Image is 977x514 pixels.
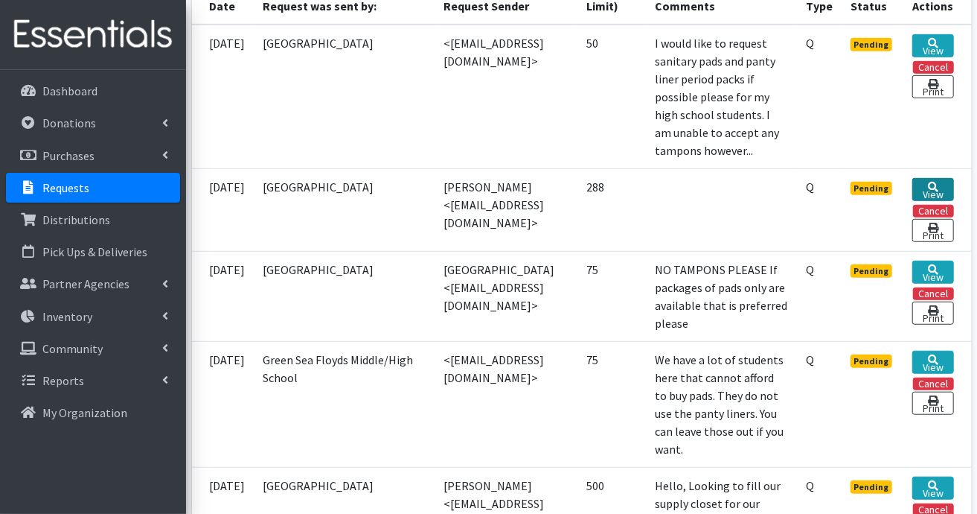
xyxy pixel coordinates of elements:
[6,10,180,60] img: HumanEssentials
[912,178,953,201] a: View
[851,182,893,195] span: Pending
[577,341,646,467] td: 75
[254,251,435,341] td: [GEOGRAPHIC_DATA]
[192,341,254,467] td: [DATE]
[646,25,797,169] td: I would like to request sanitary pads and panty liner period packs if possible please for my high...
[254,25,435,169] td: [GEOGRAPHIC_DATA]
[42,244,147,259] p: Pick Ups & Deliveries
[192,251,254,341] td: [DATE]
[912,34,953,57] a: View
[6,76,180,106] a: Dashboard
[6,108,180,138] a: Donations
[6,398,180,428] a: My Organization
[6,302,180,331] a: Inventory
[806,478,814,493] abbr: Quantity
[42,405,127,420] p: My Organization
[646,251,797,341] td: NO TAMPONS PLEASE If packages of pads only are available that is preferred please
[6,366,180,396] a: Reports
[435,25,577,169] td: <[EMAIL_ADDRESS][DOMAIN_NAME]>
[435,168,577,251] td: [PERSON_NAME] <[EMAIL_ADDRESS][DOMAIN_NAME]>
[851,38,893,51] span: Pending
[6,334,180,364] a: Community
[913,378,954,390] button: Cancel
[806,36,814,51] abbr: Quantity
[42,83,97,98] p: Dashboard
[42,341,103,356] p: Community
[913,288,954,300] button: Cancel
[435,251,577,341] td: [GEOGRAPHIC_DATA] <[EMAIL_ADDRESS][DOMAIN_NAME]>
[912,392,953,415] a: Print
[42,276,129,291] p: Partner Agencies
[577,168,646,251] td: 288
[6,269,180,299] a: Partner Agencies
[577,25,646,169] td: 50
[6,141,180,171] a: Purchases
[851,480,893,494] span: Pending
[254,168,435,251] td: [GEOGRAPHIC_DATA]
[912,75,953,98] a: Print
[912,302,953,325] a: Print
[6,237,180,267] a: Pick Ups & Deliveries
[42,309,92,324] p: Inventory
[806,352,814,367] abbr: Quantity
[851,355,893,368] span: Pending
[913,205,954,218] button: Cancel
[646,341,797,467] td: We have a lot of students here that cannot afford to buy pads. They do not use the panty liners. ...
[851,264,893,278] span: Pending
[806,180,814,194] abbr: Quantity
[6,205,180,235] a: Distributions
[913,61,954,74] button: Cancel
[192,25,254,169] td: [DATE]
[577,251,646,341] td: 75
[6,173,180,203] a: Requests
[435,341,577,467] td: <[EMAIL_ADDRESS][DOMAIN_NAME]>
[912,351,953,374] a: View
[42,115,96,130] p: Donations
[806,262,814,277] abbr: Quantity
[912,219,953,242] a: Print
[42,373,84,388] p: Reports
[912,477,953,500] a: View
[192,168,254,251] td: [DATE]
[254,341,435,467] td: Green Sea Floyds Middle/High School
[42,212,110,227] p: Distributions
[912,261,953,284] a: View
[42,148,95,163] p: Purchases
[42,180,89,195] p: Requests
